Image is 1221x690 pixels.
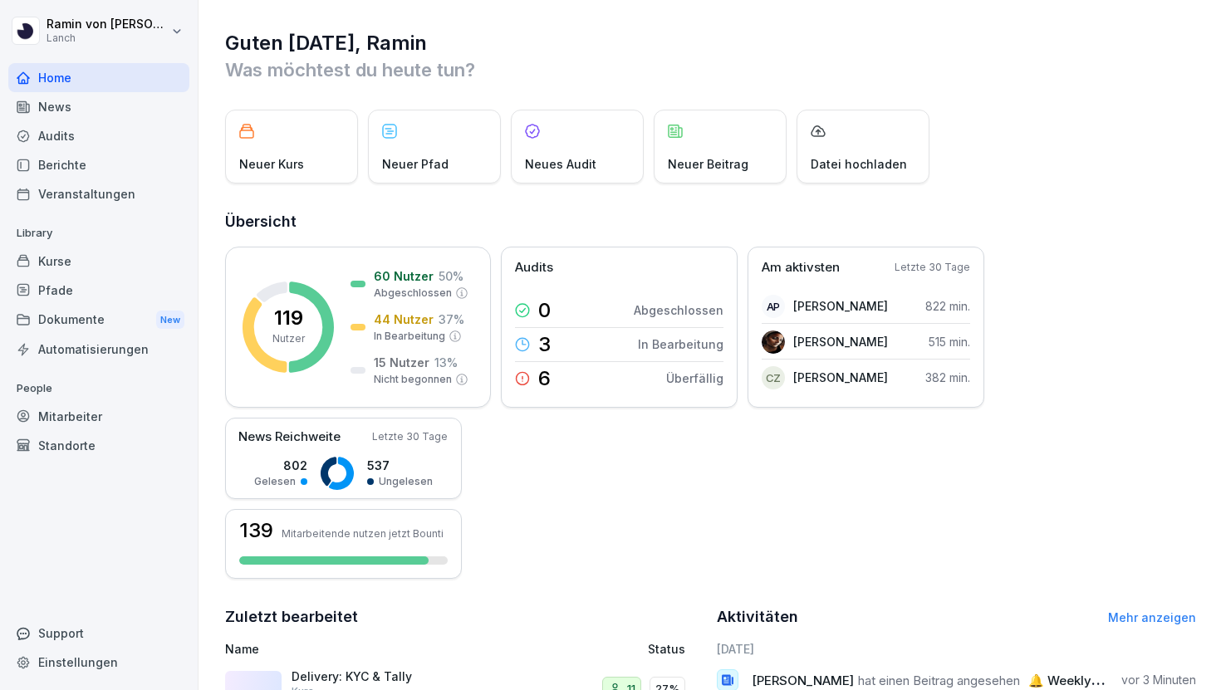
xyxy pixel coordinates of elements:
[8,179,189,208] a: Veranstaltungen
[538,369,551,389] p: 6
[225,605,705,629] h2: Zuletzt bearbeitet
[858,673,1020,688] span: hat einen Beitrag angesehen
[239,155,304,173] p: Neuer Kurs
[8,121,189,150] a: Audits
[225,210,1196,233] h2: Übersicht
[538,301,551,321] p: 0
[925,369,970,386] p: 382 min.
[274,308,303,328] p: 119
[374,372,452,387] p: Nicht begonnen
[434,354,458,371] p: 13 %
[811,155,907,173] p: Datei hochladen
[666,369,723,387] p: Überfällig
[8,247,189,276] a: Kurse
[515,258,553,277] p: Audits
[367,457,433,474] p: 537
[8,375,189,402] p: People
[8,220,189,247] p: Library
[538,335,551,355] p: 3
[382,155,449,173] p: Neuer Pfad
[762,258,840,277] p: Am aktivsten
[379,474,433,489] p: Ungelesen
[225,640,518,658] p: Name
[793,369,888,386] p: [PERSON_NAME]
[8,305,189,335] a: DokumenteNew
[762,330,785,354] img: lbqg5rbd359cn7pzouma6c8b.png
[717,605,798,629] h2: Aktivitäten
[1121,672,1196,688] p: vor 3 Minuten
[1108,610,1196,624] a: Mehr anzeigen
[8,305,189,335] div: Dokumente
[374,311,434,328] p: 44 Nutzer
[8,150,189,179] a: Berichte
[8,431,189,460] a: Standorte
[762,366,785,389] div: CZ
[8,402,189,431] a: Mitarbeiter
[156,311,184,330] div: New
[254,457,307,474] p: 802
[525,155,596,173] p: Neues Audit
[634,301,723,319] p: Abgeschlossen
[439,311,464,328] p: 37 %
[254,474,296,489] p: Gelesen
[374,329,445,344] p: In Bearbeitung
[282,527,444,540] p: Mitarbeitende nutzen jetzt Bounti
[374,286,452,301] p: Abgeschlossen
[8,619,189,648] div: Support
[225,30,1196,56] h1: Guten [DATE], Ramin
[47,32,168,44] p: Lanch
[752,673,854,688] span: [PERSON_NAME]
[8,335,189,364] a: Automatisierungen
[374,354,429,371] p: 15 Nutzer
[929,333,970,350] p: 515 min.
[8,63,189,92] a: Home
[793,297,888,315] p: [PERSON_NAME]
[793,333,888,350] p: [PERSON_NAME]
[292,669,458,684] p: Delivery: KYC & Tally
[895,260,970,275] p: Letzte 30 Tage
[372,429,448,444] p: Letzte 30 Tage
[439,267,463,285] p: 50 %
[8,276,189,305] a: Pfade
[925,297,970,315] p: 822 min.
[238,428,341,447] p: News Reichweite
[717,640,1197,658] h6: [DATE]
[668,155,748,173] p: Neuer Beitrag
[272,331,305,346] p: Nutzer
[374,267,434,285] p: 60 Nutzer
[762,295,785,318] div: AP
[648,640,685,658] p: Status
[47,17,168,32] p: Ramin von [PERSON_NAME]
[8,92,189,121] a: News
[8,648,189,677] a: Einstellungen
[638,335,723,353] p: In Bearbeitung
[225,56,1196,83] p: Was möchtest du heute tun?
[239,521,273,541] h3: 139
